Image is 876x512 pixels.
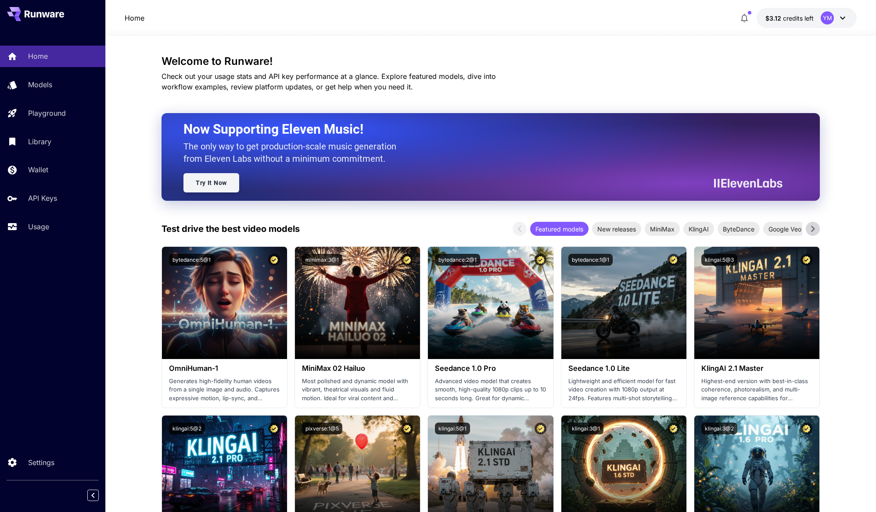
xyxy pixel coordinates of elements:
[783,14,814,22] span: credits left
[801,423,812,434] button: Certified Model – Vetted for best performance and includes a commercial license.
[295,247,420,359] img: alt
[535,423,546,434] button: Certified Model – Vetted for best performance and includes a commercial license.
[28,79,52,90] p: Models
[645,222,680,236] div: MiniMax
[530,224,589,234] span: Featured models
[28,136,51,147] p: Library
[162,222,300,235] p: Test drive the best video models
[801,254,812,266] button: Certified Model – Vetted for best performance and includes a commercial license.
[183,173,239,192] a: Try It Now
[568,254,613,266] button: bytedance:1@1
[435,364,546,373] h3: Seedance 1.0 Pro
[668,423,679,434] button: Certified Model – Vetted for best performance and includes a commercial license.
[302,364,413,373] h3: MiniMax 02 Hailuo
[125,13,144,23] nav: breadcrumb
[401,423,413,434] button: Certified Model – Vetted for best performance and includes a commercial license.
[401,254,413,266] button: Certified Model – Vetted for best performance and includes a commercial license.
[169,423,205,434] button: klingai:5@2
[765,14,783,22] span: $3.12
[568,364,679,373] h3: Seedance 1.0 Lite
[757,8,857,28] button: $3.1178YM
[763,222,807,236] div: Google Veo
[87,490,99,501] button: Collapse sidebar
[561,247,686,359] img: alt
[125,13,144,23] a: Home
[701,423,737,434] button: klingai:3@2
[821,11,834,25] div: YM
[302,423,342,434] button: pixverse:1@5
[183,121,776,138] h2: Now Supporting Eleven Music!
[162,72,496,91] span: Check out your usage stats and API key performance at a glance. Explore featured models, dive int...
[592,224,641,234] span: New releases
[701,377,812,403] p: Highest-end version with best-in-class coherence, photorealism, and multi-image reference capabil...
[765,14,814,23] div: $3.1178
[683,222,714,236] div: KlingAI
[645,224,680,234] span: MiniMax
[28,51,48,61] p: Home
[183,140,403,165] p: The only way to get production-scale music generation from Eleven Labs without a minimum commitment.
[568,423,603,434] button: klingai:3@1
[169,377,280,403] p: Generates high-fidelity human videos from a single image and audio. Captures expressive motion, l...
[701,254,737,266] button: klingai:5@3
[169,364,280,373] h3: OmniHuman‑1
[28,457,54,468] p: Settings
[668,254,679,266] button: Certified Model – Vetted for best performance and includes a commercial license.
[592,222,641,236] div: New releases
[763,224,807,234] span: Google Veo
[701,364,812,373] h3: KlingAI 2.1 Master
[302,254,342,266] button: minimax:3@1
[268,254,280,266] button: Certified Model – Vetted for best performance and includes a commercial license.
[428,247,553,359] img: alt
[535,254,546,266] button: Certified Model – Vetted for best performance and includes a commercial license.
[28,164,48,175] p: Wallet
[28,221,49,232] p: Usage
[568,377,679,403] p: Lightweight and efficient model for fast video creation with 1080p output at 24fps. Features mult...
[169,254,214,266] button: bytedance:5@1
[162,55,820,68] h3: Welcome to Runware!
[268,423,280,434] button: Certified Model – Vetted for best performance and includes a commercial license.
[435,254,480,266] button: bytedance:2@1
[162,247,287,359] img: alt
[718,222,760,236] div: ByteDance
[435,377,546,403] p: Advanced video model that creates smooth, high-quality 1080p clips up to 10 seconds long. Great f...
[28,193,57,203] p: API Keys
[94,487,105,503] div: Collapse sidebar
[718,224,760,234] span: ByteDance
[530,222,589,236] div: Featured models
[694,247,819,359] img: alt
[435,423,470,434] button: klingai:5@1
[683,224,714,234] span: KlingAI
[302,377,413,403] p: Most polished and dynamic model with vibrant, theatrical visuals and fluid motion. Ideal for vira...
[28,108,66,118] p: Playground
